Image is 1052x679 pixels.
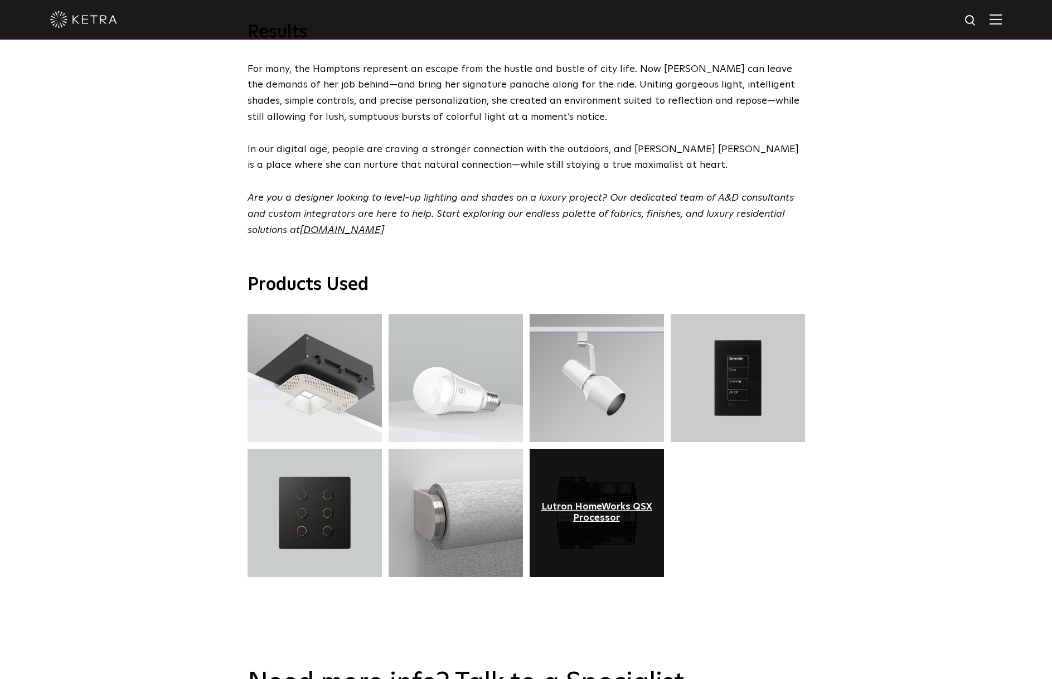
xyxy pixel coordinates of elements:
a: Lutron HomeWorks QSX Processor [538,502,656,524]
h3: Products Used [248,274,805,297]
em: Are you a designer looking to level-up lighting and shades on a luxury project? Our dedicated tea... [248,193,794,235]
img: Hamburger%20Nav.svg [990,14,1002,25]
p: For many, the Hamptons represent an escape from the hustle and bustle of city life. Now [PERSON_N... [248,61,799,174]
img: search icon [964,14,978,28]
a: [DOMAIN_NAME] [300,225,384,235]
img: ketra-logo-2019-white [50,11,117,28]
